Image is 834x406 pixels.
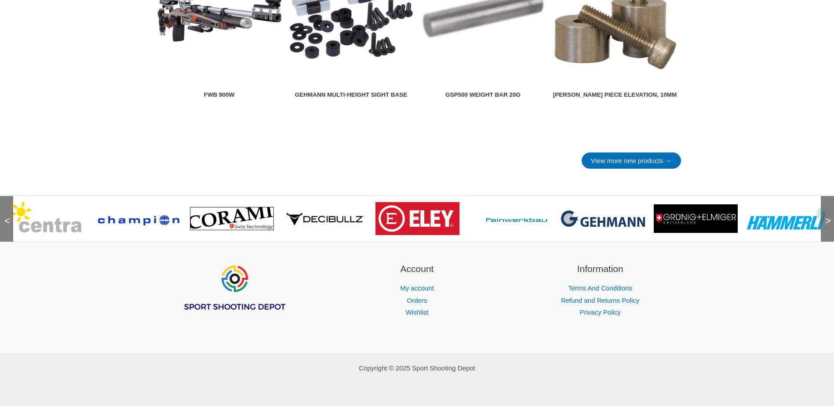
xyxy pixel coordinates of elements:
[407,297,427,304] a: Orders
[821,208,830,217] span: >
[520,282,681,319] nav: Information
[153,262,315,333] aside: Footer Widget 1
[157,91,282,99] div: FWB 900W
[520,262,681,319] aside: Footer Widget 3
[289,91,414,99] div: Gehmann Multi-height Sight Base
[553,91,677,99] div: [PERSON_NAME] Piece Elevation, 10mm
[336,262,498,276] h2: Account
[579,308,620,316] a: Privacy Policy
[406,308,429,316] a: Wishlist
[568,284,632,292] a: Terms And Conditions
[421,91,546,99] div: GSP500 Weight Bar 20g
[400,284,434,292] a: My account
[520,262,681,276] h2: Information
[336,282,498,319] nav: Account
[561,297,639,304] a: Refund and Returns Policy
[336,262,498,319] aside: Footer Widget 2
[153,362,681,374] p: Copyright © 2025 Sport Shooting Depot
[582,152,681,169] a: View more new products →
[375,202,459,235] img: brand logo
